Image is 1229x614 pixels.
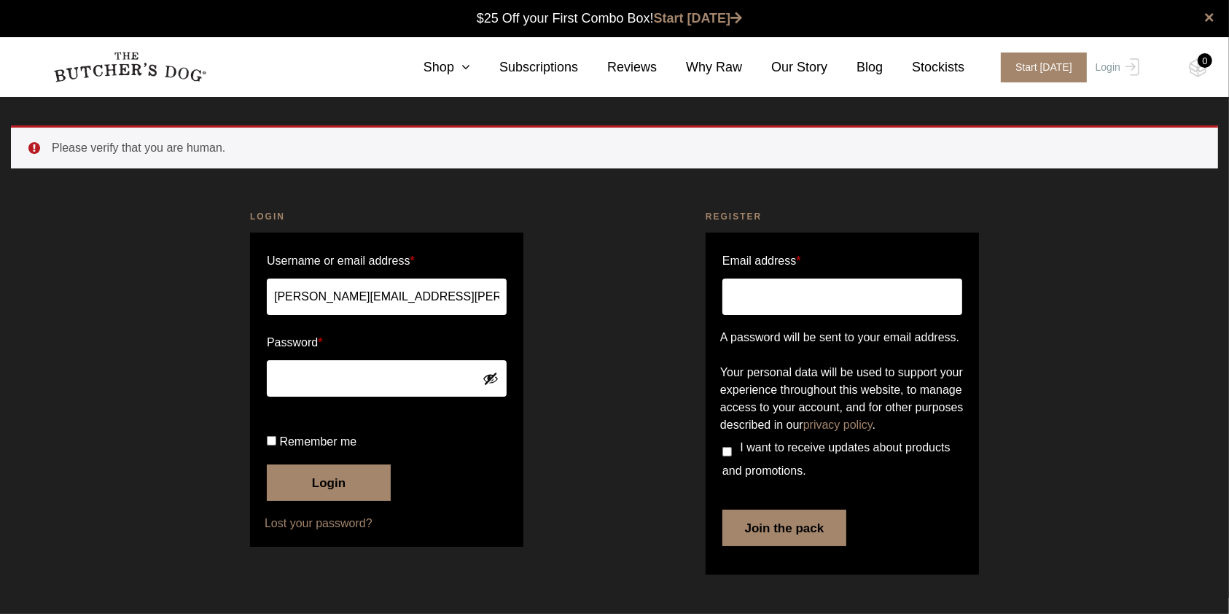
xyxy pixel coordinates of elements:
[827,58,883,77] a: Blog
[722,249,801,273] label: Email address
[803,419,873,431] a: privacy policy
[986,53,1092,82] a: Start [DATE]
[52,139,1195,157] li: Please verify that you are human.
[578,58,657,77] a: Reviews
[1001,53,1087,82] span: Start [DATE]
[722,447,732,456] input: I want to receive updates about products and promotions.
[722,510,846,546] button: Join the pack
[470,58,578,77] a: Subscriptions
[267,465,391,501] button: Login
[720,364,964,434] p: Your personal data will be used to support your experience throughout this website, to manage acc...
[267,436,276,446] input: Remember me
[657,58,742,77] a: Why Raw
[250,209,523,224] h2: Login
[883,58,964,77] a: Stockists
[706,209,979,224] h2: Register
[742,58,827,77] a: Our Story
[722,441,951,477] span: I want to receive updates about products and promotions.
[654,11,743,26] a: Start [DATE]
[279,435,356,448] span: Remember me
[720,329,964,346] p: A password will be sent to your email address.
[1204,9,1214,26] a: close
[483,370,499,386] button: Show password
[267,331,507,354] label: Password
[1198,53,1212,68] div: 0
[1092,53,1139,82] a: Login
[267,249,507,273] label: Username or email address
[1189,58,1207,77] img: TBD_Cart-Empty.png
[265,515,509,532] a: Lost your password?
[394,58,470,77] a: Shop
